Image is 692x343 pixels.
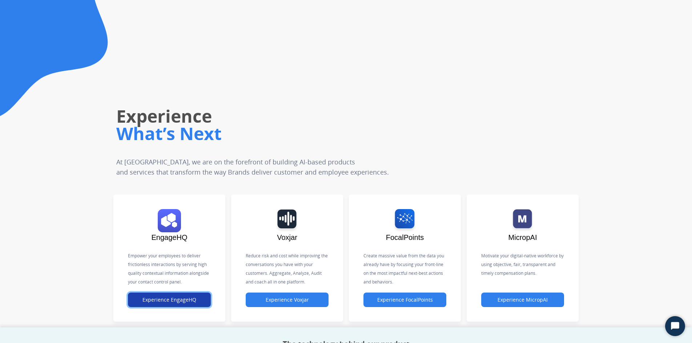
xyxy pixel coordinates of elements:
button: Experience EngageHQ [128,293,211,307]
span: MicropAI [508,233,537,241]
svg: Open Chat [670,321,680,331]
p: At [GEOGRAPHIC_DATA], we are on the forefront of building AI-based products and services that tra... [116,157,442,177]
span: FocalPoints [386,233,424,241]
button: Start Chat [665,316,685,336]
img: logo [132,209,207,232]
button: Experience FocalPoints [363,293,446,307]
p: Reduce risk and cost while improving the conversations you have with your customers. Aggregate, A... [246,252,329,286]
button: Experience Voxjar [246,293,329,307]
h1: Experience [116,105,488,128]
img: logo [367,209,443,232]
a: Experience EngageHQ [128,297,211,303]
a: Experience Voxjar [246,297,329,303]
img: logo [249,209,325,232]
span: Voxjar [277,233,297,241]
h1: What’s Next [116,122,488,145]
p: Motivate your digital-native workforce by using objective, fair, transparent and timely compensat... [481,252,564,278]
a: Experience MicropAI [481,297,564,303]
span: EngageHQ [152,233,188,241]
img: logo [485,209,560,232]
button: Experience MicropAI [481,293,564,307]
a: Experience FocalPoints [363,297,446,303]
p: Empower your employees to deliver frictionless interactions by serving high quality contextual in... [128,252,211,286]
p: Create massive value from the data you already have by focusing your front-line on the most impac... [363,252,446,286]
